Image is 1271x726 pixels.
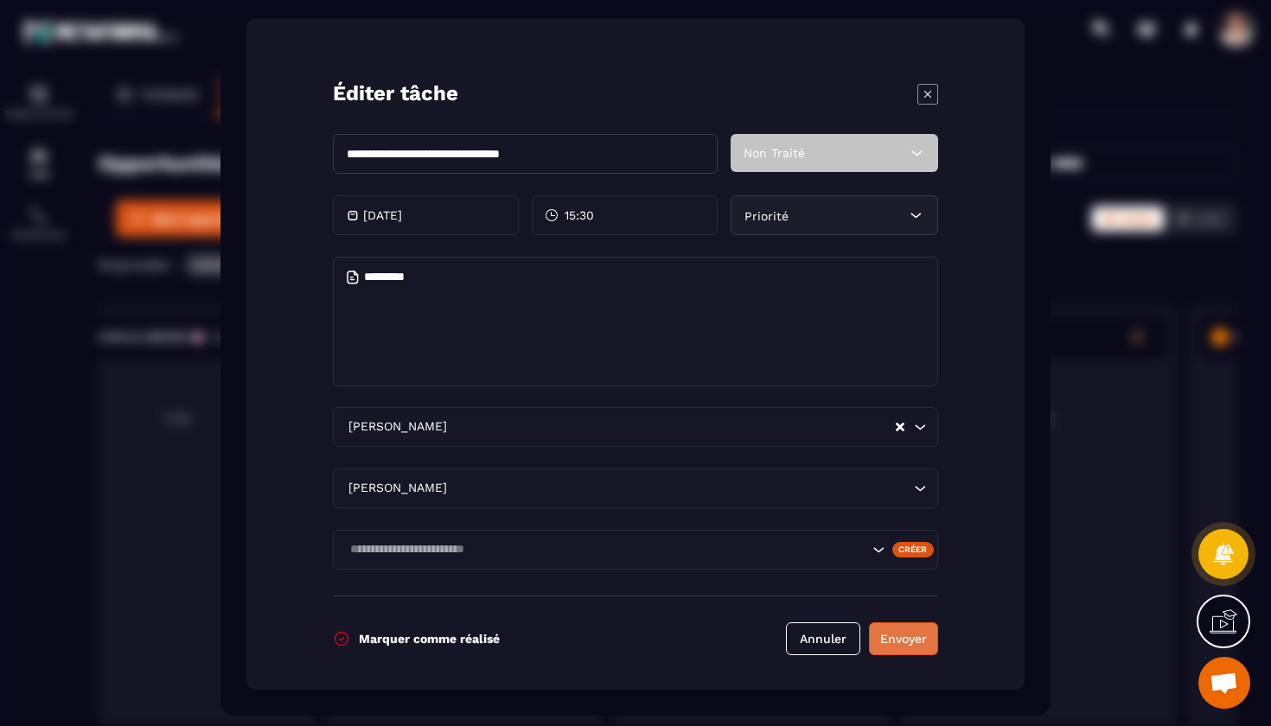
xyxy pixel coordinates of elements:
[359,632,500,646] p: Marquer comme réalisé
[896,421,904,434] button: Clear Selected
[744,209,789,223] span: Priorité
[565,207,594,224] span: 15:30
[786,622,860,655] button: Annuler
[333,530,938,570] div: Search for option
[344,540,868,559] input: Search for option
[344,417,450,436] span: [PERSON_NAME]
[869,622,938,655] button: Envoyer
[363,208,402,222] p: [DATE]
[450,417,894,436] input: Search for option
[333,407,938,447] div: Search for option
[892,542,935,557] div: Créer
[344,479,450,498] span: [PERSON_NAME]
[1198,657,1250,709] a: Ouvrir le chat
[744,146,805,160] span: Non Traité
[333,468,938,508] div: Search for option
[333,80,458,108] p: Éditer tâche
[450,479,910,498] input: Search for option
